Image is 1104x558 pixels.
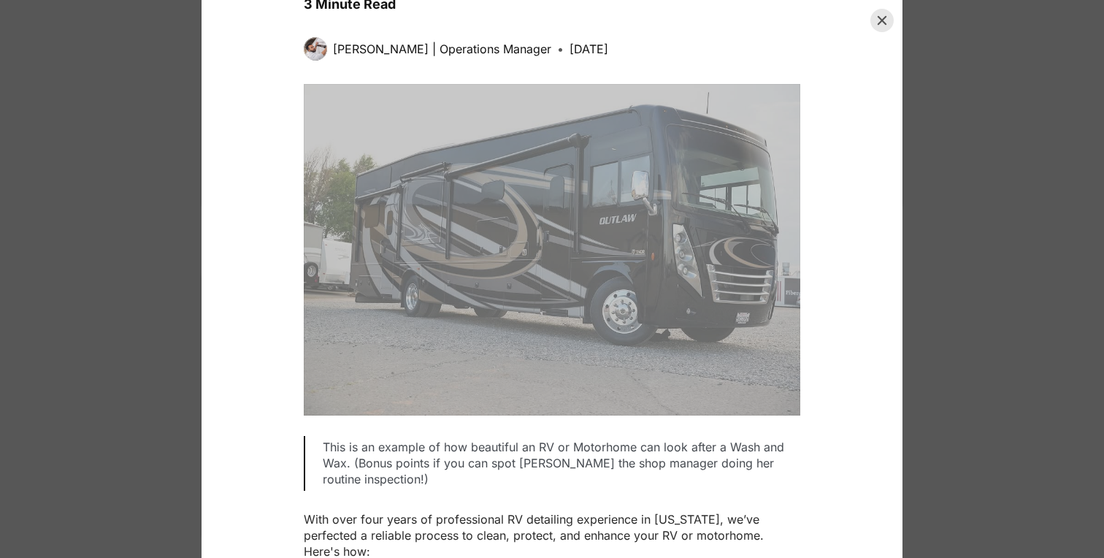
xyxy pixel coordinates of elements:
[870,9,894,32] button: Close
[323,439,786,488] p: This is an example of how beautiful an RV or Motorhome can look after a Wash and Wax. (Bonus poin...
[333,42,551,56] span: [PERSON_NAME] | Operations Manager
[557,42,564,56] span: •
[304,37,327,61] img: Shahzad Mian | Operations Manager
[570,42,608,56] span: [DATE]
